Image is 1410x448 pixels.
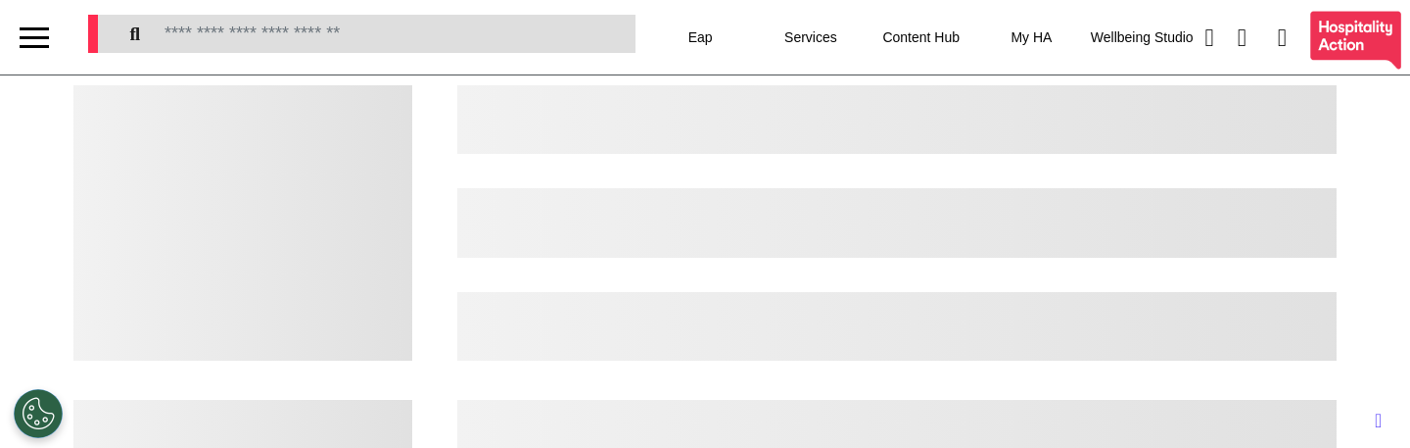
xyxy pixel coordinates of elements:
[1087,10,1198,65] div: Wellbeing Studio
[976,10,1087,65] div: My HA
[14,389,63,438] button: Open Preferences
[645,10,756,65] div: Eap
[866,10,976,65] div: Content Hub
[756,10,867,65] div: Services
